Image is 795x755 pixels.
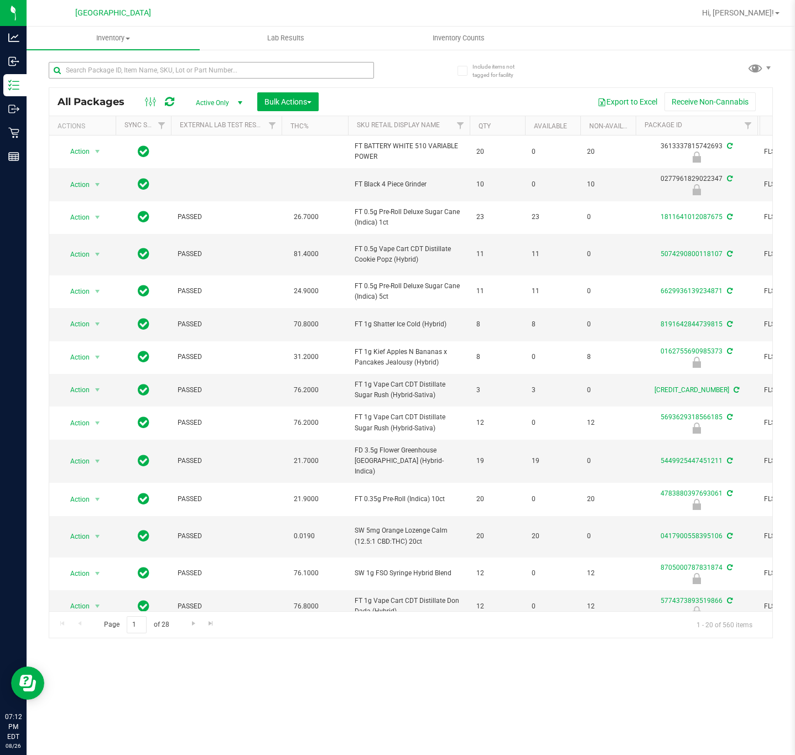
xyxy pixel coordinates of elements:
span: 8 [476,319,518,330]
a: 8705000787831874 [661,564,723,571]
span: PASSED [178,601,275,612]
span: In Sync [138,283,149,299]
span: 8 [476,352,518,362]
div: Actions [58,122,111,130]
div: Newly Received [634,606,759,617]
span: 24.9000 [288,283,324,299]
span: 70.8000 [288,316,324,332]
a: Lab Results [200,27,373,50]
span: Action [60,350,90,365]
span: 11 [476,286,518,296]
span: Action [60,492,90,507]
span: Action [60,144,90,159]
span: Action [60,247,90,262]
span: PASSED [178,385,275,395]
span: Sync from Compliance System [725,175,732,183]
input: 1 [127,616,147,633]
span: SW 1g FSO Syringe Hybrid Blend [355,568,463,579]
span: 23 [532,212,574,222]
span: 12 [476,568,518,579]
a: External Lab Test Result [180,121,267,129]
span: 23 [476,212,518,222]
p: 08/26 [5,742,22,750]
span: select [91,529,105,544]
span: Sync from Compliance System [725,320,732,328]
a: Sku Retail Display Name [357,121,440,129]
span: FT 0.5g Pre-Roll Deluxe Sugar Cane (Indica) 1ct [355,207,463,228]
span: PASSED [178,568,275,579]
span: 81.4000 [288,246,324,262]
inline-svg: Reports [8,151,19,162]
a: 1811641012087675 [661,213,723,221]
a: 4783880397693061 [661,490,723,497]
span: Sync from Compliance System [725,142,732,150]
span: 0 [587,531,629,541]
a: Sync Status [124,121,167,129]
span: In Sync [138,246,149,262]
span: 26.7000 [288,209,324,225]
a: Go to the next page [185,616,201,631]
div: Newly Received [634,184,759,195]
span: select [91,454,105,469]
a: 6629936139234871 [661,287,723,295]
span: FT BATTERY WHITE 510 VARIABLE POWER [355,141,463,162]
span: Inventory [27,33,200,43]
span: Action [60,316,90,332]
span: select [91,350,105,365]
span: PASSED [178,352,275,362]
div: Newly Received [634,152,759,163]
span: PASSED [178,319,275,330]
span: select [91,415,105,431]
span: select [91,492,105,507]
span: PASSED [178,212,275,222]
span: 8 [587,352,629,362]
span: 12 [587,568,629,579]
span: Action [60,598,90,614]
span: select [91,144,105,159]
span: PASSED [178,531,275,541]
span: In Sync [138,453,149,468]
a: 8191642844739815 [661,320,723,328]
a: Inventory [27,27,200,50]
a: 5449925447451211 [661,457,723,465]
span: FT 1g Vape Cart CDT Distillate Sugar Rush (Hybrid-Sativa) [355,379,463,400]
span: In Sync [138,528,149,544]
span: 20 [587,147,629,157]
span: 12 [587,418,629,428]
span: 12 [587,601,629,612]
span: Action [60,284,90,299]
span: Sync from Compliance System [725,597,732,605]
p: 07:12 PM EDT [5,712,22,742]
span: 12 [476,601,518,612]
div: Newly Received [634,573,759,584]
button: Receive Non-Cannabis [664,92,756,111]
span: FT 1g Vape Cart CDT Distillate Sugar Rush (Hybrid-Sativa) [355,412,463,433]
span: Sync from Compliance System [725,250,732,258]
div: Newly Received [634,423,759,434]
span: Sync from Compliance System [725,287,732,295]
span: Sync from Compliance System [725,347,732,355]
span: Sync from Compliance System [725,413,732,421]
a: Go to the last page [203,616,219,631]
span: 21.9000 [288,491,324,507]
span: 31.2000 [288,349,324,365]
span: 0.0190 [288,528,320,544]
a: Inventory Counts [372,27,545,50]
span: 10 [587,179,629,190]
span: PASSED [178,286,275,296]
span: select [91,210,105,225]
span: In Sync [138,316,149,332]
span: 11 [476,249,518,259]
inline-svg: Analytics [8,32,19,43]
span: Inventory Counts [418,33,500,43]
span: 0 [587,249,629,259]
inline-svg: Inbound [8,56,19,67]
span: In Sync [138,349,149,365]
inline-svg: Inventory [8,80,19,91]
span: 0 [532,494,574,504]
span: 20 [476,494,518,504]
span: 76.2000 [288,415,324,431]
span: FD 3.5g Flower Greenhouse [GEOGRAPHIC_DATA] (Hybrid-Indica) [355,445,463,477]
a: Filter [263,116,282,135]
span: FT 1g Vape Cart CDT Distillate Don Dada (Hybrid) [355,596,463,617]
